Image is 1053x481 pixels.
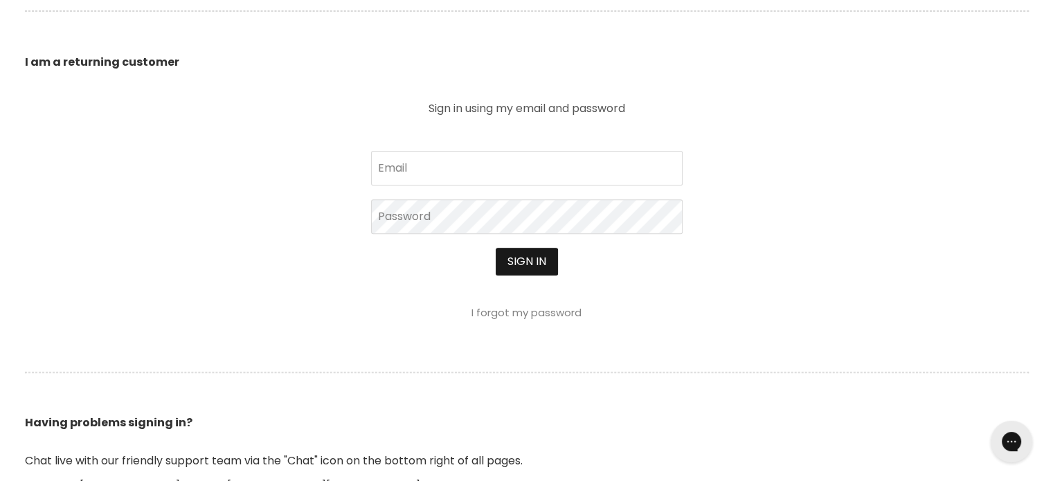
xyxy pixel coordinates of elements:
[471,305,582,320] a: I forgot my password
[371,103,683,114] p: Sign in using my email and password
[984,416,1039,467] iframe: Gorgias live chat messenger
[25,54,179,70] b: I am a returning customer
[496,248,558,275] button: Sign in
[25,415,192,430] b: Having problems signing in?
